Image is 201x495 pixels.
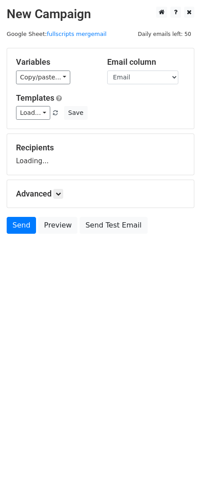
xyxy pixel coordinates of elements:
h5: Email column [107,57,185,67]
small: Google Sheet: [7,31,107,37]
a: Load... [16,106,50,120]
a: Daily emails left: 50 [135,31,194,37]
h5: Recipients [16,143,185,153]
a: Templates [16,93,54,102]
h5: Variables [16,57,94,67]
span: Daily emails left: 50 [135,29,194,39]
a: Preview [38,217,77,234]
a: Send Test Email [80,217,147,234]
a: Copy/paste... [16,71,70,84]
h2: New Campaign [7,7,194,22]
h5: Advanced [16,189,185,199]
a: Send [7,217,36,234]
div: Loading... [16,143,185,166]
button: Save [64,106,87,120]
a: fullscripts mergemail [47,31,106,37]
